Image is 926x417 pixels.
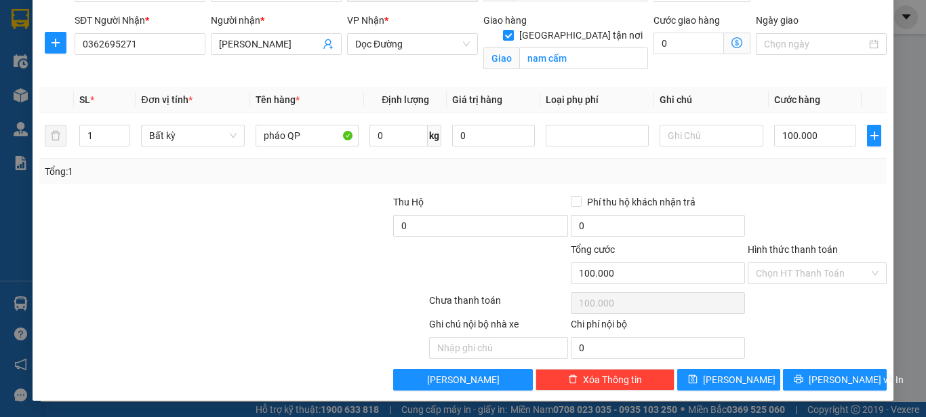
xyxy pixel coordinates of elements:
[783,369,887,391] button: printer[PERSON_NAME] và In
[256,94,300,105] span: Tên hàng
[17,81,28,92] span: phone
[382,94,429,105] span: Định lượng
[867,125,881,146] button: plus
[452,94,502,105] span: Giá trị hàng
[323,39,334,49] span: user-add
[427,372,500,387] span: [PERSON_NAME]
[483,47,519,69] span: Giao
[429,317,568,337] div: Ghi chú nội bộ nhà xe
[660,125,763,146] input: Ghi Chú
[774,94,820,105] span: Cước hàng
[45,164,359,179] div: Tổng: 1
[79,94,90,105] span: SL
[347,15,384,26] span: VP Nhận
[75,13,205,28] div: SĐT Người Nhận
[393,369,532,391] button: [PERSON_NAME]
[514,28,648,43] span: [GEOGRAPHIC_DATA] tận nơi
[571,317,745,337] div: Chi phí nội bộ
[794,374,803,385] span: printer
[748,244,838,255] label: Hình thức thanh toán
[428,125,441,146] span: kg
[393,197,424,207] span: Thu Hộ
[703,372,776,387] span: [PERSON_NAME]
[483,15,527,26] span: Giao hàng
[868,130,881,141] span: plus
[428,293,569,317] div: Chưa thanh toán
[45,32,66,54] button: plus
[17,45,28,56] span: environment
[688,374,698,385] span: save
[764,37,866,52] input: Ngày giao
[571,244,615,255] span: Tổng cước
[256,125,359,146] input: VD: Bàn, Ghế
[582,195,701,210] span: Phí thu hộ khách nhận trả
[731,37,742,48] span: dollar-circle
[653,15,720,26] label: Cước giao hàng
[568,374,578,385] span: delete
[17,19,181,41] b: GỬI : VP Giải Phóng
[149,125,236,146] span: Bất kỳ
[17,42,264,78] li: 883 Giải Phóng, [PERSON_NAME], [GEOGRAPHIC_DATA], [GEOGRAPHIC_DATA]
[809,372,904,387] span: [PERSON_NAME] và In
[677,369,781,391] button: save[PERSON_NAME]
[429,337,568,359] input: Nhập ghi chú
[452,125,535,146] input: 0
[536,369,675,391] button: deleteXóa Thông tin
[45,37,66,48] span: plus
[654,87,768,113] th: Ghi chú
[211,13,342,28] div: Người nhận
[355,34,470,54] span: Dọc Đường
[583,372,642,387] span: Xóa Thông tin
[17,96,264,119] h1: 0398361208
[45,125,66,146] button: delete
[756,15,799,26] label: Ngày giao
[540,87,654,113] th: Loại phụ phí
[519,47,648,69] input: Giao tận nơi
[17,78,264,96] li: 0981787785
[141,94,192,105] span: Đơn vị tính
[653,33,724,54] input: Cước giao hàng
